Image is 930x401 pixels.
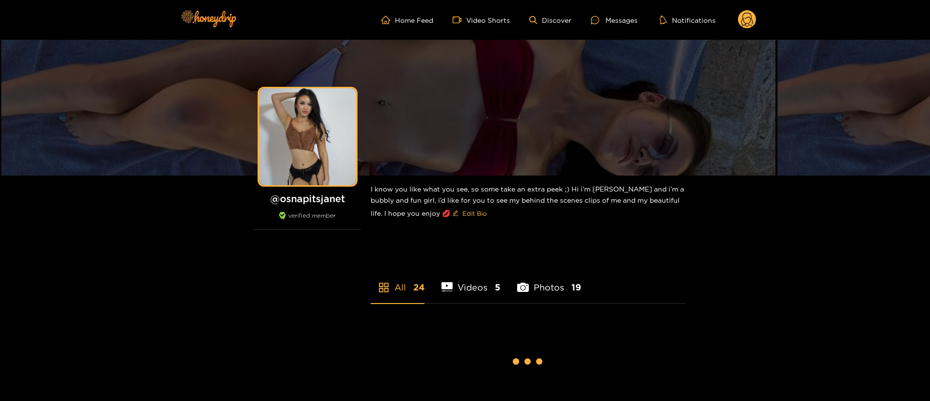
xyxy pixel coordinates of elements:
[657,15,718,25] button: Notifications
[571,281,581,293] span: 19
[450,206,489,221] button: editEdit Bio
[495,281,500,293] span: 5
[381,16,433,24] a: Home Feed
[413,281,424,293] span: 24
[371,259,424,303] li: All
[381,16,395,24] span: home
[452,210,458,217] span: edit
[378,282,390,293] span: appstore
[591,15,637,26] div: Messages
[529,16,571,24] a: Discover
[462,209,487,218] span: Edit Bio
[371,176,686,229] div: I know you like what you see, so some take an extra peek ;) Hi i’m [PERSON_NAME] and i’m a bubbly...
[441,259,501,303] li: Videos
[254,212,361,230] div: verified member
[453,16,510,24] a: Video Shorts
[254,192,361,205] h1: @ osnapitsjanet
[453,16,466,24] span: video-camera
[517,259,581,303] li: Photos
